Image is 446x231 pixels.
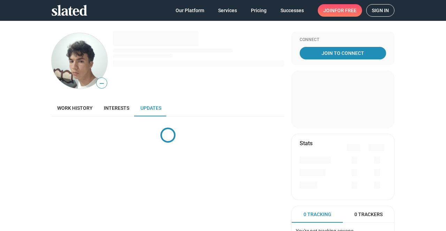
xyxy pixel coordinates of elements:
mat-card-title: Stats [300,140,313,147]
a: Join To Connect [300,47,386,59]
span: Pricing [251,4,267,17]
span: Successes [280,4,304,17]
span: 0 Tracking [303,211,331,218]
span: Sign in [372,5,389,16]
a: Sign in [366,4,394,17]
span: for free [334,4,356,17]
a: Successes [275,4,309,17]
div: Connect [300,37,386,43]
span: 0 Trackers [354,211,383,218]
a: Work history [52,100,98,116]
span: Updates [140,105,161,111]
a: Pricing [245,4,272,17]
a: Updates [135,100,167,116]
a: Services [213,4,243,17]
span: Join To Connect [301,47,385,59]
span: Join [323,4,356,17]
span: Work history [57,105,93,111]
span: Our Platform [176,4,204,17]
span: Interests [104,105,129,111]
span: Services [218,4,237,17]
a: Our Platform [170,4,210,17]
span: — [97,79,107,88]
a: Joinfor free [318,4,362,17]
a: Interests [98,100,135,116]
